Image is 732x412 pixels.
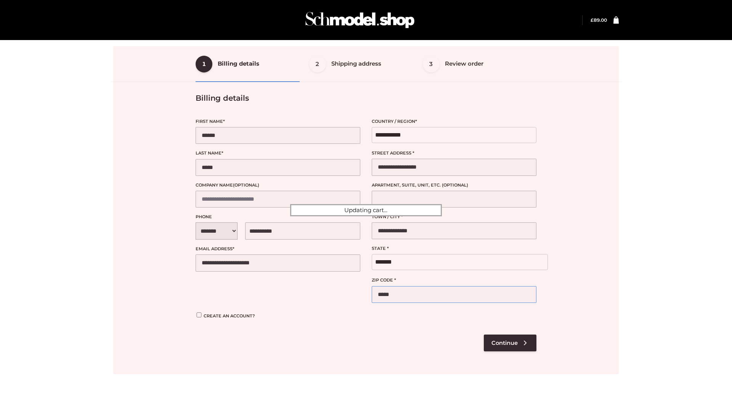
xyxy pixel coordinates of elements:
img: Schmodel Admin 964 [303,5,417,35]
bdi: 89.00 [591,17,607,23]
div: Updating cart... [290,204,442,216]
a: £89.00 [591,17,607,23]
span: £ [591,17,594,23]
